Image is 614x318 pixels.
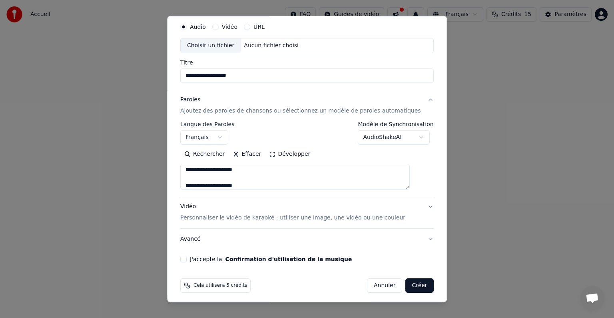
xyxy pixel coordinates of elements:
[180,203,405,222] div: Vidéo
[193,282,247,289] span: Cela utilisera 5 crédits
[180,229,434,250] button: Avancé
[229,148,265,161] button: Effacer
[406,278,434,293] button: Créer
[265,148,315,161] button: Développer
[180,148,229,161] button: Rechercher
[180,107,421,115] p: Ajoutez des paroles de chansons ou sélectionnez un modèle de paroles automatiques
[180,96,200,104] div: Paroles
[190,24,206,30] label: Audio
[181,38,241,53] div: Choisir un fichier
[222,24,237,30] label: Vidéo
[253,24,265,30] label: URL
[180,60,434,65] label: Titre
[225,256,352,262] button: J'accepte la
[180,121,434,196] div: ParolesAjoutez des paroles de chansons ou sélectionnez un modèle de paroles automatiques
[241,42,302,50] div: Aucun fichier choisi
[180,121,235,127] label: Langue des Paroles
[180,196,434,228] button: VidéoPersonnaliser le vidéo de karaoké : utiliser une image, une vidéo ou une couleur
[180,89,434,121] button: ParolesAjoutez des paroles de chansons ou sélectionnez un modèle de paroles automatiques
[358,121,434,127] label: Modèle de Synchronisation
[367,278,402,293] button: Annuler
[190,256,352,262] label: J'accepte la
[180,214,405,222] p: Personnaliser le vidéo de karaoké : utiliser une image, une vidéo ou une couleur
